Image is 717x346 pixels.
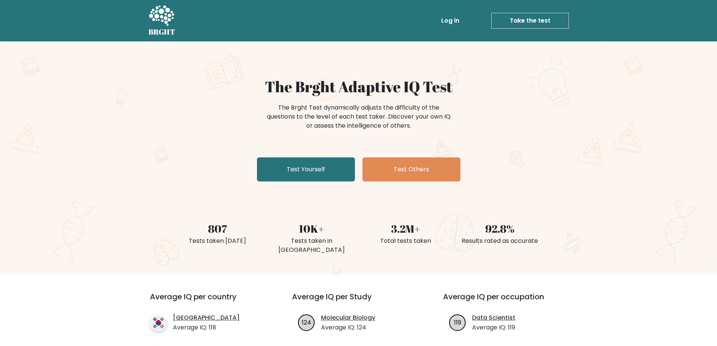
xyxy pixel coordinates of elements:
h1: The Brght Adaptive IQ Test [175,78,543,96]
h3: Average IQ per country [150,292,265,310]
text: 119 [454,318,461,326]
h3: Average IQ per Study [292,292,425,310]
a: Test Yourself [257,157,355,181]
div: Tests taken [DATE] [175,236,260,245]
p: Average IQ: 124 [321,323,375,332]
a: Log in [438,13,462,28]
a: Data Scientist [472,313,515,322]
div: 92.8% [457,221,543,236]
h5: BRGHT [148,27,176,37]
a: Molecular Biology [321,313,375,322]
text: 124 [302,318,311,326]
p: Average IQ: 119 [472,323,515,332]
h3: Average IQ per occupation [443,292,576,310]
a: BRGHT [148,3,176,38]
div: 10K+ [269,221,354,236]
div: 3.2M+ [363,221,448,236]
a: Take the test [491,13,569,29]
div: Total tests taken [363,236,448,245]
a: Test Others [362,157,460,181]
div: The Brght Test dynamically adjusts the difficulty of the questions to the level of each test take... [264,103,453,130]
a: [GEOGRAPHIC_DATA] [173,313,240,322]
div: 807 [175,221,260,236]
p: Average IQ: 118 [173,323,240,332]
img: country [150,314,167,331]
div: Results rated as accurate [457,236,543,245]
div: Tests taken in [GEOGRAPHIC_DATA] [269,236,354,255]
